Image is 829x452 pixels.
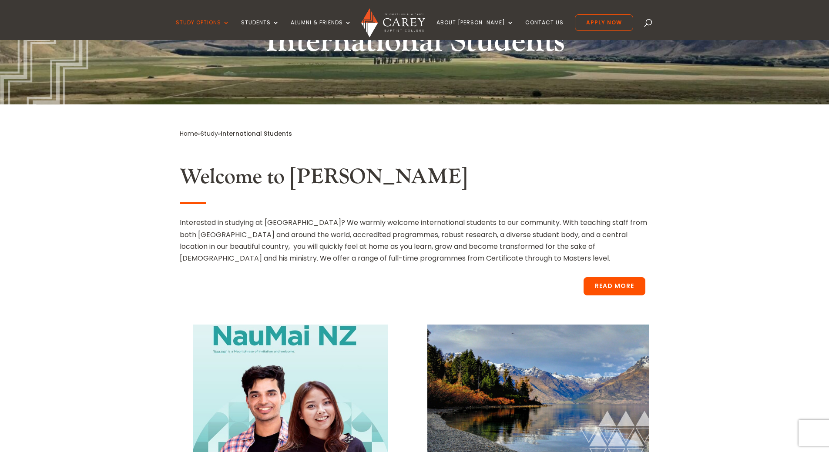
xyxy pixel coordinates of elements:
[201,129,218,138] a: Study
[575,14,633,31] a: Apply Now
[291,20,352,40] a: Alumni & Friends
[241,20,279,40] a: Students
[180,129,292,138] span: » »
[436,20,514,40] a: About [PERSON_NAME]
[361,8,425,37] img: Carey Baptist College
[176,20,230,40] a: Study Options
[584,277,645,295] a: Read More
[180,129,198,138] a: Home
[221,129,292,138] span: International Students
[180,164,650,194] h2: Welcome to [PERSON_NAME]
[252,21,578,67] h1: International Students
[180,217,650,264] p: Interested in studying at [GEOGRAPHIC_DATA]? We warmly welcome international students to our comm...
[525,20,564,40] a: Contact Us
